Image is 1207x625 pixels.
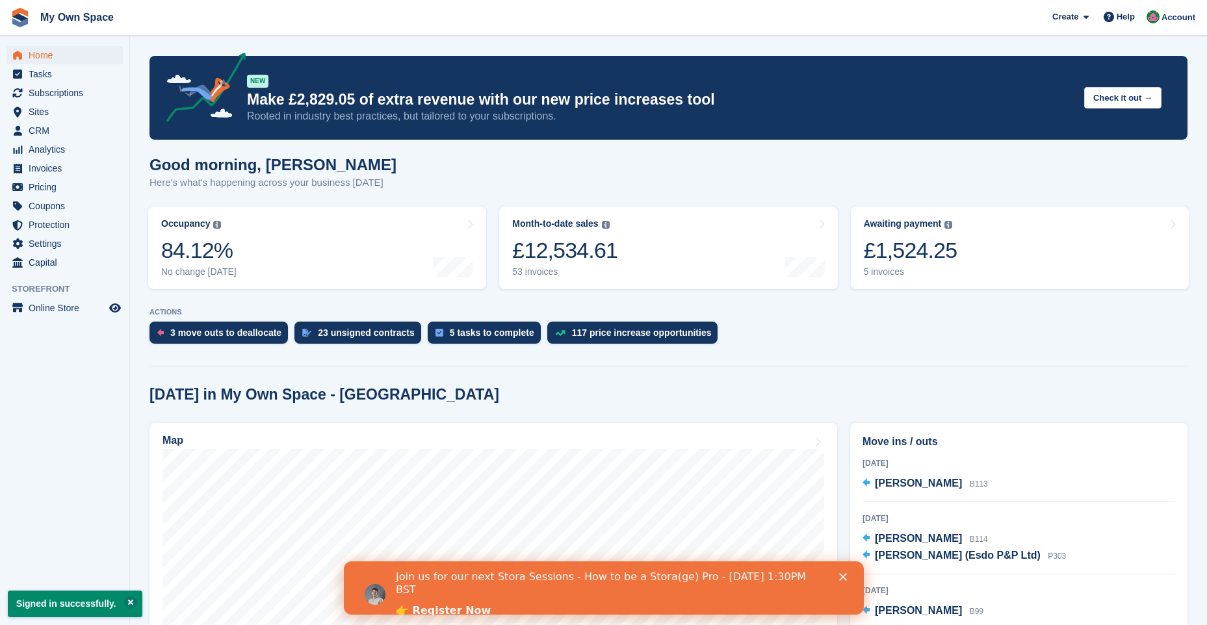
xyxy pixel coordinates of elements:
[161,218,210,229] div: Occupancy
[1117,10,1135,23] span: Help
[29,121,107,140] span: CRM
[6,159,123,177] a: menu
[863,476,988,492] a: [PERSON_NAME] B113
[170,327,281,338] div: 3 move outs to deallocate
[52,43,147,57] a: 👉 Register Now
[863,548,1066,565] a: [PERSON_NAME] (Esdo P&P Ltd) P303
[6,178,123,196] a: menu
[428,322,547,350] a: 5 tasks to complete
[863,513,1175,524] div: [DATE]
[149,156,396,173] h1: Good morning, [PERSON_NAME]
[499,207,837,289] a: Month-to-date sales £12,534.61 53 invoices
[555,330,565,336] img: price_increase_opportunities-93ffe204e8149a01c8c9dc8f82e8f89637d9d84a8eef4429ea346261dce0b2c0.svg
[1048,552,1066,561] span: P303
[6,121,123,140] a: menu
[864,266,957,277] div: 5 invoices
[8,591,142,617] p: Signed in successfully.
[157,329,164,337] img: move_outs_to_deallocate_icon-f764333ba52eb49d3ac5e1228854f67142a1ed5810a6f6cc68b1a99e826820c5.svg
[29,159,107,177] span: Invoices
[875,478,962,489] span: [PERSON_NAME]
[512,266,617,277] div: 53 invoices
[495,12,508,19] div: Close
[6,216,123,234] a: menu
[29,84,107,102] span: Subscriptions
[149,175,396,190] p: Here's what's happening across your business [DATE]
[1084,87,1162,108] button: Check it out →
[572,327,712,338] div: 117 price increase opportunities
[6,46,123,64] a: menu
[107,300,123,316] a: Preview store
[29,140,107,159] span: Analytics
[1052,10,1078,23] span: Create
[602,221,610,229] img: icon-info-grey-7440780725fd019a000dd9b08b2336e03edf1995a4989e88bcd33f0948082b44.svg
[29,197,107,215] span: Coupons
[1162,11,1195,24] span: Account
[29,253,107,272] span: Capital
[547,322,725,350] a: 117 price increase opportunities
[450,327,534,338] div: 5 tasks to complete
[162,435,183,446] h2: Map
[29,65,107,83] span: Tasks
[6,235,123,253] a: menu
[863,603,983,620] a: [PERSON_NAME] B99
[294,322,428,350] a: 23 unsigned contracts
[213,221,221,229] img: icon-info-grey-7440780725fd019a000dd9b08b2336e03edf1995a4989e88bcd33f0948082b44.svg
[12,283,129,296] span: Storefront
[247,90,1074,109] p: Make £2,829.05 of extra revenue with our new price increases tool
[344,561,864,615] iframe: Intercom live chat banner
[29,46,107,64] span: Home
[863,457,1175,469] div: [DATE]
[970,607,983,616] span: B99
[6,103,123,121] a: menu
[864,218,942,229] div: Awaiting payment
[247,75,268,88] div: NEW
[148,207,486,289] a: Occupancy 84.12% No change [DATE]
[435,329,443,337] img: task-75834270c22a3079a89374b754ae025e5fb1db73e45f91037f5363f120a921f8.svg
[512,237,617,264] div: £12,534.61
[875,550,1041,561] span: [PERSON_NAME] (Esdo P&P Ltd)
[944,221,952,229] img: icon-info-grey-7440780725fd019a000dd9b08b2336e03edf1995a4989e88bcd33f0948082b44.svg
[875,533,962,544] span: [PERSON_NAME]
[512,218,598,229] div: Month-to-date sales
[970,535,988,544] span: B114
[6,253,123,272] a: menu
[29,178,107,196] span: Pricing
[149,308,1188,316] p: ACTIONS
[161,266,237,277] div: No change [DATE]
[161,237,237,264] div: 84.12%
[863,585,1175,596] div: [DATE]
[10,8,30,27] img: stora-icon-8386f47178a22dfd0bd8f6a31ec36ba5ce8667c1dd55bd0f319d3a0aa187defe.svg
[318,327,415,338] div: 23 unsigned contracts
[851,207,1189,289] a: Awaiting payment £1,524.25 5 invoices
[6,299,123,317] a: menu
[6,65,123,83] a: menu
[1147,10,1160,23] img: Lucy Parry
[863,434,1175,450] h2: Move ins / outs
[6,84,123,102] a: menu
[247,109,1074,123] p: Rooted in industry best practices, but tailored to your subscriptions.
[149,386,499,403] h2: [DATE] in My Own Space - [GEOGRAPHIC_DATA]
[6,140,123,159] a: menu
[29,299,107,317] span: Online Store
[875,605,962,616] span: [PERSON_NAME]
[29,103,107,121] span: Sites
[29,235,107,253] span: Settings
[302,329,311,337] img: contract_signature_icon-13c848040528278c33f63329250d36e43548de30e8caae1d1a13099fd9432cc5.svg
[970,479,988,489] span: B113
[6,197,123,215] a: menu
[155,53,246,127] img: price-adjustments-announcement-icon-8257ccfd72463d97f412b2fc003d46551f7dbcb40ab6d574587a9cd5c0d94...
[863,531,988,548] a: [PERSON_NAME] B114
[29,216,107,234] span: Protection
[864,237,957,264] div: £1,524.25
[149,322,294,350] a: 3 move outs to deallocate
[35,6,119,28] a: My Own Space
